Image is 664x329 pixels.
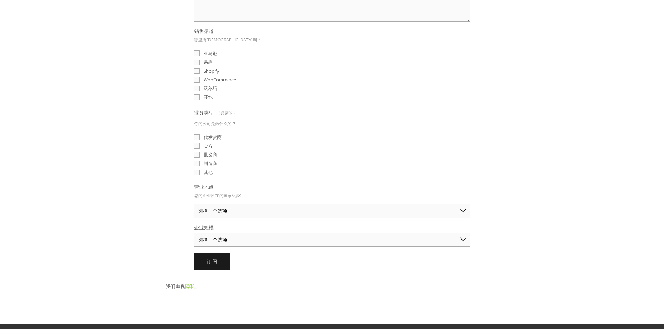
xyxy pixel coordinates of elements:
input: 制造商 [194,161,200,166]
font: 我们重视 [166,283,185,289]
font: （必需的） [216,110,237,116]
input: 卖方 [194,143,200,149]
font: 你的公司是做什么的？ [194,120,236,126]
select: 企业规模 [194,233,470,247]
font: WooCommerce [204,77,236,83]
input: 代发货商 [194,134,200,140]
input: 其他 [194,170,200,175]
font: 业务类型 [194,109,214,116]
font: 其他 [204,94,213,100]
input: 沃尔玛 [194,86,200,91]
button: 订阅订阅 [194,253,230,270]
font: 营业地点 [194,183,214,190]
font: 沃尔玛 [204,85,217,91]
select: 营业地点 [194,204,470,218]
font: 企业规模 [194,224,214,231]
font: 制造商 [204,160,217,166]
font: Shopify [204,68,219,74]
font: 代发货商 [204,134,222,140]
input: WooCommerce [194,77,200,83]
input: 其他 [194,94,200,100]
font: 订阅 [206,258,218,265]
a: 隐私 [185,283,195,289]
font: 批发商 [204,151,217,158]
input: 易趣 [194,60,200,65]
font: 您的企业所在的国家/地区 [194,193,242,198]
input: Shopify [194,68,200,74]
font: 。 [195,283,200,289]
font: 卖方 [204,143,213,149]
input: 亚马逊 [194,50,200,56]
font: 销售渠道 [194,28,214,34]
input: 批发商 [194,152,200,158]
font: 其他 [204,169,213,175]
font: 哪里有[DEMOGRAPHIC_DATA]啊？ [194,37,261,43]
font: 亚马逊 [204,50,217,56]
font: 易趣 [204,59,213,65]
